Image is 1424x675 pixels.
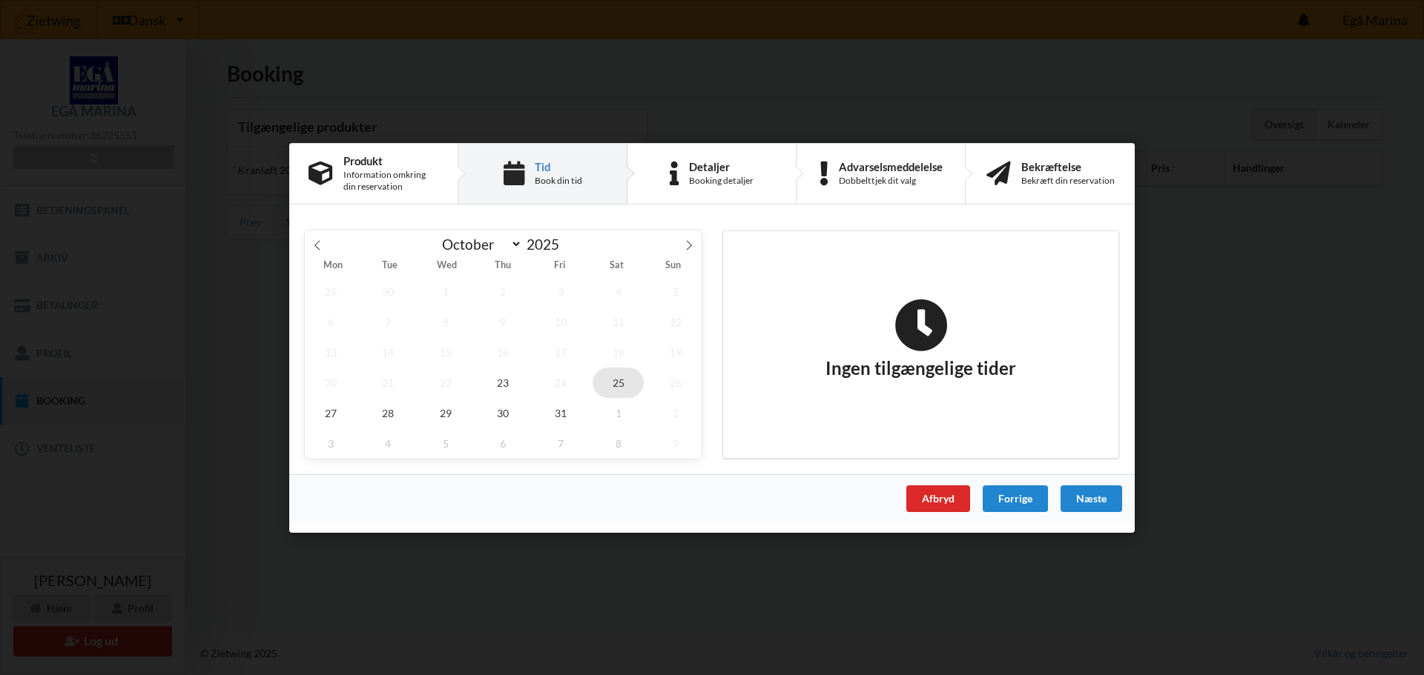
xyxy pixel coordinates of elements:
[343,154,438,166] div: Produkt
[305,261,361,270] span: Mon
[305,306,357,336] span: October 6, 2025
[535,160,582,172] div: Tid
[535,397,587,428] span: October 31, 2025
[363,367,415,397] span: October 21, 2025
[478,306,530,336] span: October 9, 2025
[650,428,702,458] span: November 9, 2025
[478,367,530,397] span: October 23, 2025
[420,428,472,458] span: November 5, 2025
[363,397,415,428] span: October 28, 2025
[420,336,472,367] span: October 15, 2025
[689,175,754,187] div: Booking detaljer
[839,175,943,187] div: Dobbelttjek dit valg
[650,336,702,367] span: October 19, 2025
[650,367,702,397] span: October 26, 2025
[839,160,943,172] div: Advarselsmeddelelse
[363,428,415,458] span: November 4, 2025
[305,397,357,428] span: October 27, 2025
[363,276,415,306] span: September 30, 2025
[825,298,1016,379] h2: Ingen tilgængelige tider
[478,428,530,458] span: November 6, 2025
[588,261,645,270] span: Sat
[650,306,702,336] span: October 12, 2025
[535,336,587,367] span: October 17, 2025
[420,367,472,397] span: October 22, 2025
[420,306,472,336] span: October 8, 2025
[305,336,357,367] span: October 13, 2025
[420,276,472,306] span: October 1, 2025
[1021,160,1115,172] div: Bekræftelse
[535,175,582,187] div: Book din tid
[361,261,418,270] span: Tue
[435,235,523,253] select: Month
[983,485,1048,511] div: Forrige
[478,336,530,367] span: October 16, 2025
[305,428,357,458] span: November 3, 2025
[363,336,415,367] span: October 14, 2025
[906,485,970,511] div: Afbryd
[593,367,645,397] span: October 25, 2025
[418,261,475,270] span: Wed
[305,367,357,397] span: October 20, 2025
[1021,175,1115,187] div: Bekræft din reservation
[420,397,472,428] span: October 29, 2025
[593,306,645,336] span: October 11, 2025
[532,261,588,270] span: Fri
[593,397,645,428] span: November 1, 2025
[593,336,645,367] span: October 18, 2025
[535,306,587,336] span: October 10, 2025
[478,276,530,306] span: October 2, 2025
[305,276,357,306] span: September 29, 2025
[535,367,587,397] span: October 24, 2025
[343,169,438,193] div: Information omkring din reservation
[363,306,415,336] span: October 7, 2025
[593,276,645,306] span: October 4, 2025
[593,428,645,458] span: November 8, 2025
[535,276,587,306] span: October 3, 2025
[689,160,754,172] div: Detaljer
[535,428,587,458] span: November 7, 2025
[650,276,702,306] span: October 5, 2025
[1061,485,1122,511] div: Næste
[475,261,531,270] span: Thu
[478,397,530,428] span: October 30, 2025
[650,397,702,428] span: November 2, 2025
[522,236,571,253] input: Year
[645,261,702,270] span: Sun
